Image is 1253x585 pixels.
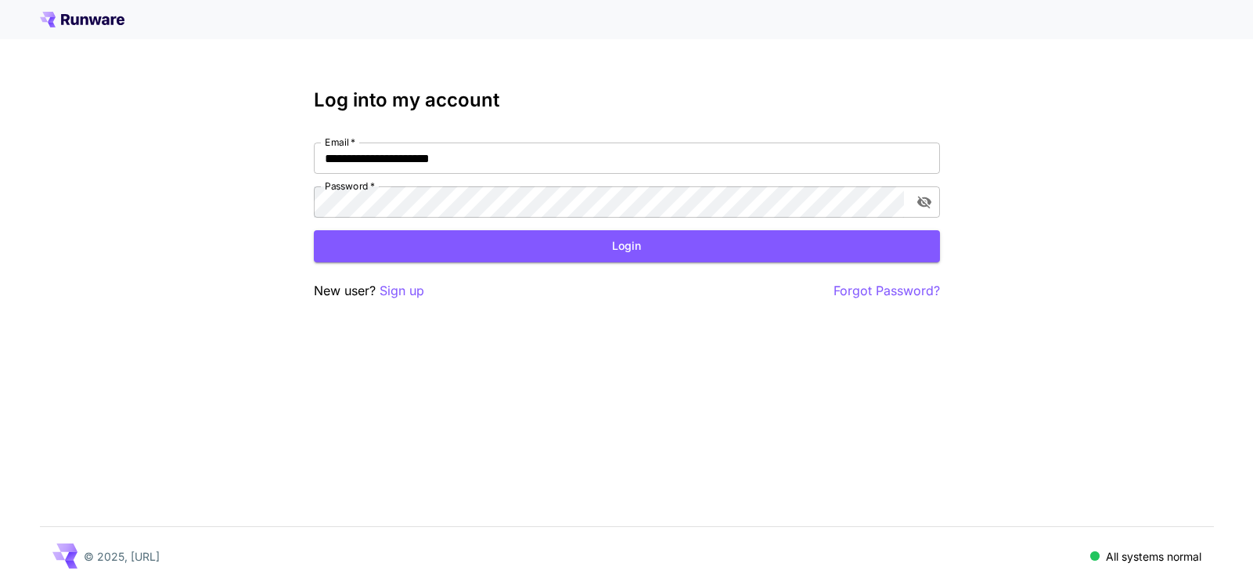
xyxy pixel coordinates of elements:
[84,548,160,565] p: © 2025, [URL]
[314,230,940,262] button: Login
[325,179,375,193] label: Password
[325,135,355,149] label: Email
[834,281,940,301] button: Forgot Password?
[380,281,424,301] button: Sign up
[314,281,424,301] p: New user?
[910,188,938,216] button: toggle password visibility
[314,89,940,111] h3: Log into my account
[1106,548,1201,565] p: All systems normal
